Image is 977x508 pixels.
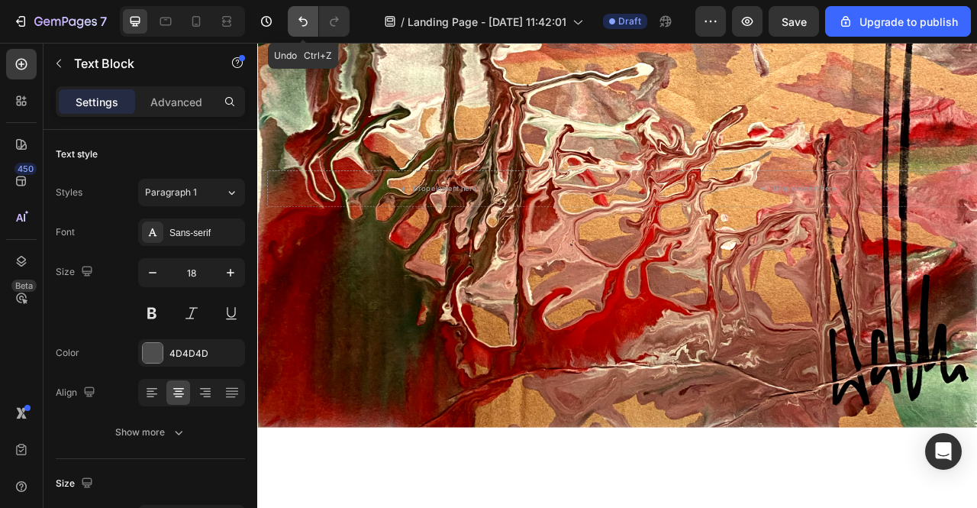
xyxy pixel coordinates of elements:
[257,43,977,508] iframe: Design area
[782,15,807,28] span: Save
[56,383,98,403] div: Align
[825,6,971,37] button: Upgrade to publish
[169,347,241,361] div: 4D4D4D
[6,6,114,37] button: 7
[11,280,37,292] div: Beta
[56,346,79,360] div: Color
[408,14,566,30] span: Landing Page - [DATE] 11:42:01
[150,94,202,110] p: Advanced
[76,94,118,110] p: Settings
[288,6,350,37] div: Undo/Redo
[145,186,197,199] span: Paragraph 1
[838,14,958,30] div: Upgrade to publish
[618,15,641,28] span: Draft
[56,474,96,494] div: Size
[56,147,98,161] div: Text style
[769,6,819,37] button: Save
[100,12,107,31] p: 7
[169,226,241,240] div: Sans-serif
[74,54,204,73] p: Text Block
[56,225,75,239] div: Font
[401,14,405,30] span: /
[925,433,962,470] div: Open Intercom Messenger
[56,419,245,446] button: Show more
[198,180,279,192] div: Drop element here
[56,262,96,283] div: Size
[138,179,245,206] button: Paragraph 1
[656,180,737,192] div: Drop element here
[15,163,37,175] div: 450
[56,186,82,199] div: Styles
[115,425,186,440] div: Show more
